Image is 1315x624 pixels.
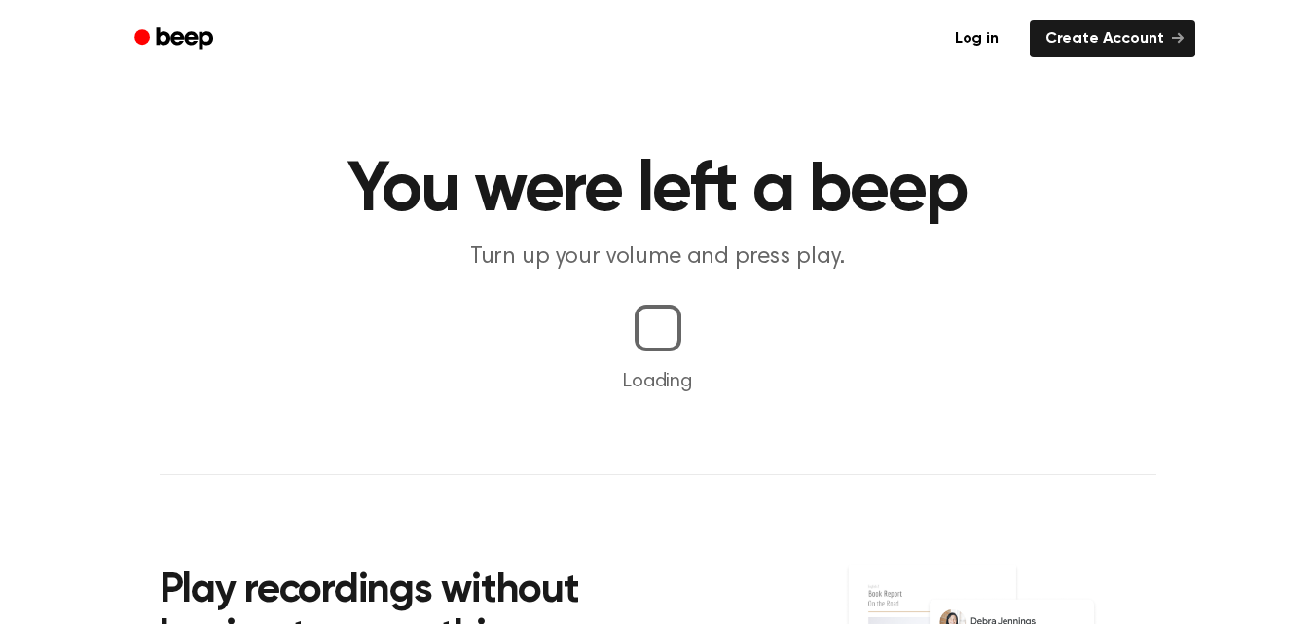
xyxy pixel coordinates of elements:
a: Beep [121,20,231,58]
p: Loading [23,367,1292,396]
a: Log in [935,17,1018,61]
h1: You were left a beep [160,156,1156,226]
a: Create Account [1030,20,1195,57]
p: Turn up your volume and press play. [284,241,1032,274]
